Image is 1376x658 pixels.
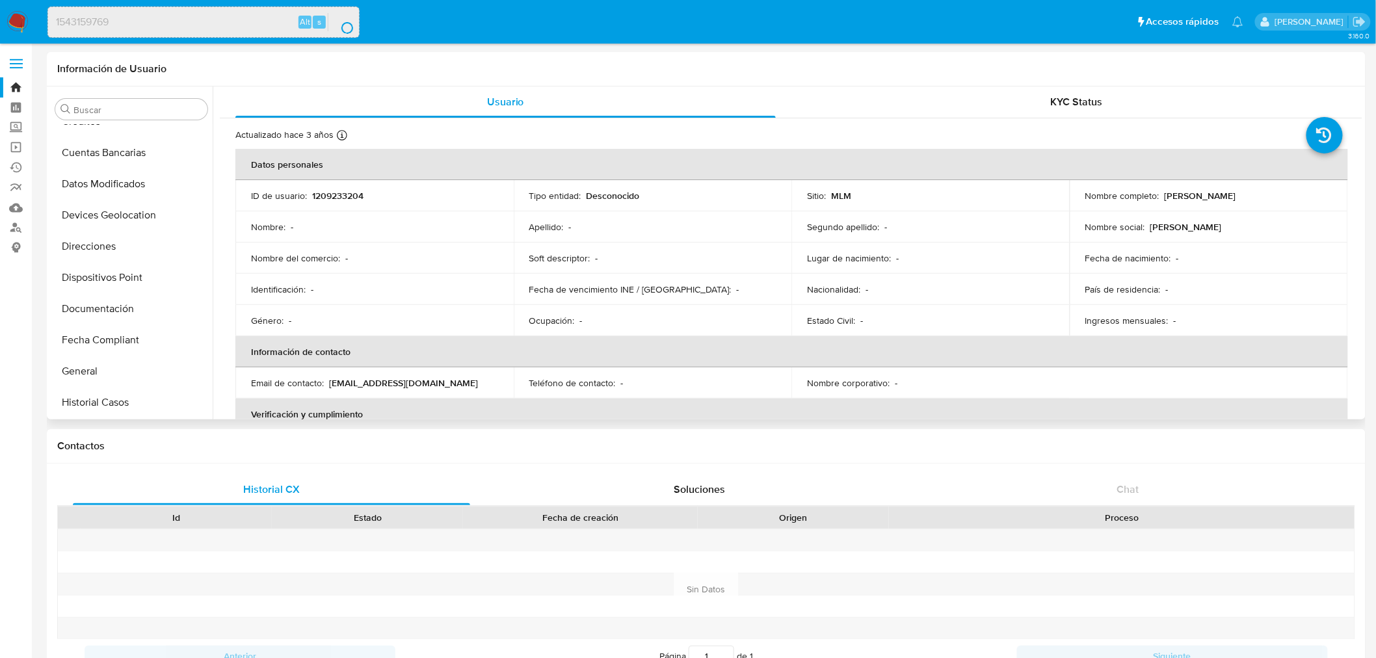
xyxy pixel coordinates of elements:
p: - [311,283,313,295]
p: Nombre : [251,221,285,233]
p: - [1166,283,1169,295]
p: Fecha de vencimiento INE / [GEOGRAPHIC_DATA] : [529,283,732,295]
th: Datos personales [235,149,1348,180]
a: Notificaciones [1232,16,1243,27]
button: Dispositivos Point [50,262,213,293]
button: Buscar [60,104,71,114]
p: Desconocido [587,190,640,202]
p: Apellido : [529,221,564,233]
div: Estado [281,511,454,524]
p: Sitio : [807,190,826,202]
p: marianathalie.grajeda@mercadolibre.com.mx [1275,16,1348,28]
p: Nacionalidad : [807,283,860,295]
p: Actualizado hace 3 años [235,129,334,141]
input: Buscar usuario o caso... [48,14,359,31]
p: MLM [831,190,851,202]
p: Nombre social : [1085,221,1145,233]
button: Devices Geolocation [50,200,213,231]
th: Información de contacto [235,336,1348,367]
span: Soluciones [674,482,726,497]
p: Email de contacto : [251,377,324,389]
p: Fecha de nacimiento : [1085,252,1171,264]
span: Chat [1117,482,1139,497]
p: Soft descriptor : [529,252,590,264]
button: Datos Modificados [50,168,213,200]
p: - [621,377,624,389]
p: - [860,315,863,326]
p: [PERSON_NAME] [1150,221,1222,233]
p: Ocupación : [529,315,575,326]
p: Ingresos mensuales : [1085,315,1169,326]
button: Fecha Compliant [50,324,213,356]
p: Segundo apellido : [807,221,879,233]
p: - [289,315,291,326]
p: Nombre completo : [1085,190,1159,202]
p: - [866,283,868,295]
p: - [895,377,897,389]
p: Estado Civil : [807,315,855,326]
p: - [291,221,293,233]
p: 1209233204 [312,190,364,202]
div: Proceso [898,511,1345,524]
p: - [1176,252,1179,264]
div: Origen [707,511,880,524]
p: Nombre del comercio : [251,252,340,264]
button: Documentación [50,293,213,324]
h1: Información de Usuario [57,62,166,75]
p: Teléfono de contacto : [529,377,616,389]
span: KYC Status [1051,94,1103,109]
span: Accesos rápidos [1146,15,1219,29]
p: Género : [251,315,284,326]
button: search-icon [328,13,354,31]
button: Cuentas Bancarias [50,137,213,168]
p: País de residencia : [1085,283,1161,295]
button: Historial Casos [50,387,213,418]
p: Nombre corporativo : [807,377,890,389]
p: - [737,283,739,295]
span: Usuario [487,94,524,109]
p: - [569,221,572,233]
p: - [1174,315,1176,326]
p: - [596,252,598,264]
div: Fecha de creación [472,511,689,524]
p: - [345,252,348,264]
button: Direcciones [50,231,213,262]
h1: Contactos [57,440,1355,453]
p: [EMAIL_ADDRESS][DOMAIN_NAME] [329,377,478,389]
p: - [580,315,583,326]
button: General [50,356,213,387]
p: Tipo entidad : [529,190,581,202]
p: Identificación : [251,283,306,295]
a: Salir [1353,15,1366,29]
div: Id [90,511,263,524]
span: Historial CX [243,482,300,497]
p: ID de usuario : [251,190,307,202]
input: Buscar [73,104,202,116]
span: s [317,16,321,28]
p: - [884,221,887,233]
p: Lugar de nacimiento : [807,252,891,264]
span: Alt [300,16,310,28]
th: Verificación y cumplimiento [235,399,1348,430]
p: [PERSON_NAME] [1165,190,1236,202]
p: - [896,252,899,264]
